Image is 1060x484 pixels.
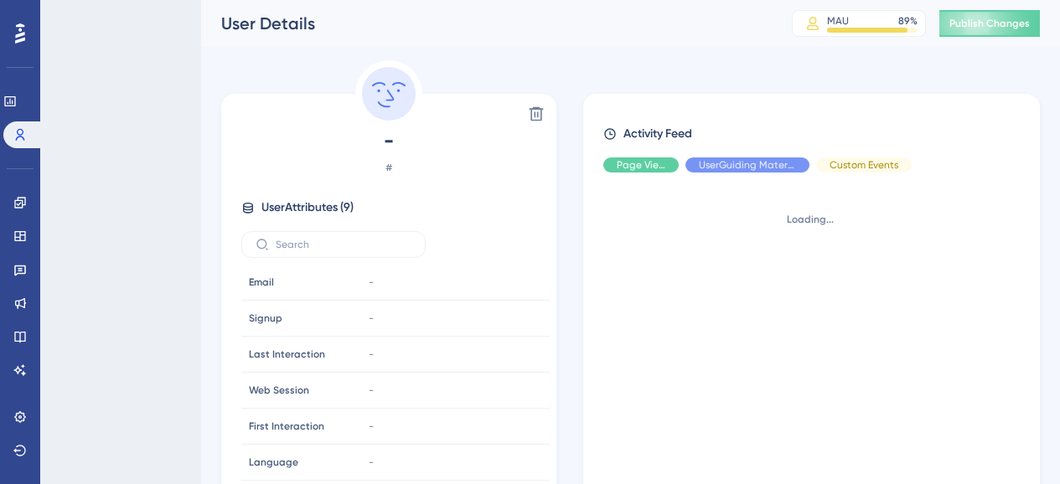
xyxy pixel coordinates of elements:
button: Publish Changes [939,10,1040,37]
span: - [241,127,536,154]
span: Last Interaction [249,348,325,361]
span: Custom Events [830,158,898,172]
span: - [369,348,374,361]
div: MAU [827,14,849,28]
span: Language [249,456,298,469]
span: UserGuiding Material [699,158,796,172]
span: - [369,312,374,325]
span: User Attributes ( 9 ) [261,198,354,218]
span: Email [249,275,274,289]
div: Loading... [603,213,1016,226]
span: Web Session [249,384,309,397]
span: # [241,157,536,178]
span: - [369,384,374,397]
span: Activity Feed [623,124,692,144]
span: Page View [617,158,665,172]
span: First Interaction [249,420,324,433]
span: - [369,456,374,469]
input: Search [276,239,411,250]
div: User Details [221,12,750,35]
span: - [369,275,374,289]
span: Publish Changes [949,17,1030,30]
span: - [369,420,374,433]
span: Signup [249,312,282,325]
div: 89 % [898,14,918,28]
